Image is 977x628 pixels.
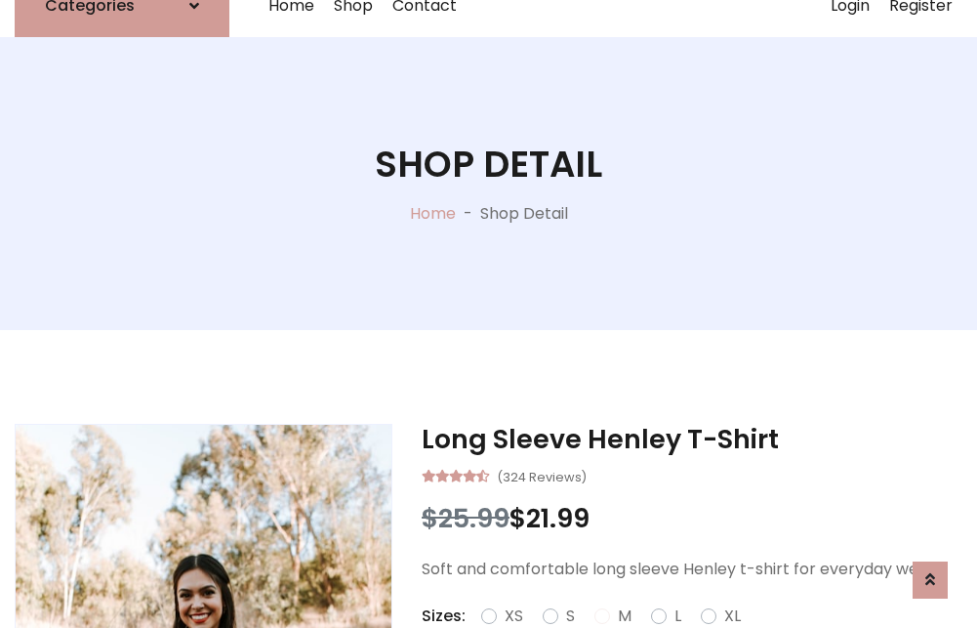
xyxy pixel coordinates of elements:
span: 21.99 [526,500,590,536]
p: - [456,202,480,226]
h3: Long Sleeve Henley T-Shirt [422,424,962,455]
a: Home [410,202,456,225]
p: Sizes: [422,605,466,628]
label: M [618,605,631,628]
label: XS [505,605,523,628]
small: (324 Reviews) [497,464,587,487]
label: L [674,605,681,628]
h1: Shop Detail [375,143,602,186]
label: XL [724,605,741,628]
p: Shop Detail [480,202,568,226]
h3: $ [422,503,962,534]
p: Soft and comfortable long sleeve Henley t-shirt for everyday wear. [422,558,962,581]
label: S [566,605,575,628]
span: $25.99 [422,500,509,536]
